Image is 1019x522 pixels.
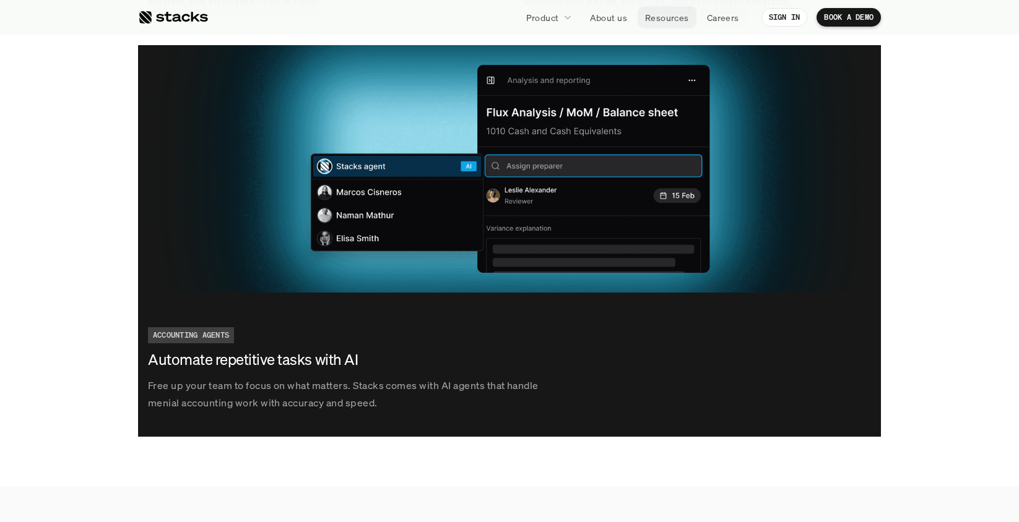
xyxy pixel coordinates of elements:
p: BOOK A DEMO [824,13,874,22]
p: Product [526,11,559,24]
a: About us [583,6,635,28]
a: BOOK A DEMO [817,8,881,27]
p: Resources [645,11,689,24]
a: Careers [700,6,747,28]
h3: Automate repetitive tasks with AI [148,349,488,370]
a: Privacy Policy [146,236,201,244]
a: Resources [638,6,696,28]
h2: ACCOUNTING AGENTS [153,331,229,340]
p: Free up your team to focus on what matters. Stacks comes with AI agents that handle menial accoun... [148,377,550,413]
a: SIGN IN [761,8,808,27]
p: SIGN IN [769,13,800,22]
p: About us [590,11,627,24]
a: Free up your team to focus on what matters. Stacks comes with AI agents that handle menial accoun... [138,45,881,437]
p: Careers [707,11,739,24]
